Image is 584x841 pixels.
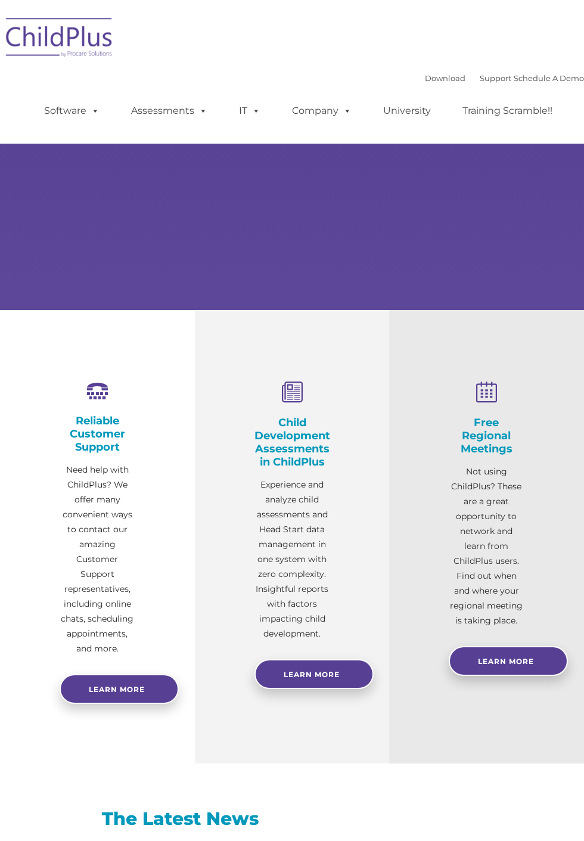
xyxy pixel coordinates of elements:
h3: The Latest News [88,807,273,831]
a: Training Scramble!! [451,99,564,123]
a: Software [32,99,111,123]
p: Not using ChildPlus? These are a great opportunity to network and learn from ChildPlus users. Fin... [449,464,524,628]
h4: Reliable Customer Support [60,414,135,454]
a: Schedule A Demo [514,73,584,83]
span: Learn more [89,685,145,694]
a: Learn more [60,674,179,704]
a: IT [227,99,272,123]
a: Download [425,73,465,83]
a: Assessments [119,99,219,123]
a: Company [280,99,364,123]
h4: Free Regional Meetings [449,416,524,455]
a: Learn More [449,646,568,676]
a: University [371,99,443,123]
h4: Child Development Assessments in ChildPlus [254,416,330,468]
span: Learn More [478,657,534,666]
p: Need help with ChildPlus? We offer many convenient ways to contact our amazing Customer Support r... [60,463,135,656]
p: Experience and analyze child assessments and Head Start data management in one system with zero c... [254,477,330,641]
font: | [425,73,584,83]
a: Learn More [254,659,374,689]
a: Support [480,73,511,83]
span: Learn More [284,670,340,679]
